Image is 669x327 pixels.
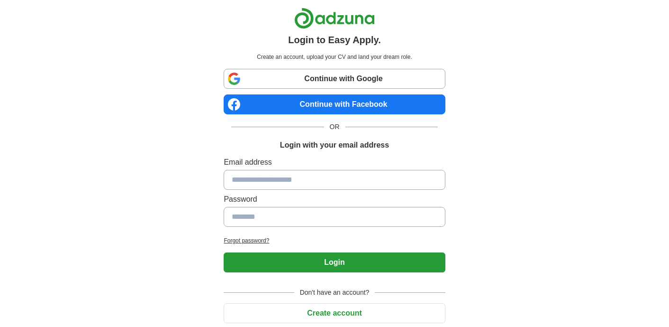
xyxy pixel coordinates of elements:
label: Email address [224,157,445,168]
span: Don't have an account? [294,288,375,298]
button: Login [224,252,445,272]
a: Forgot password? [224,236,445,245]
label: Password [224,194,445,205]
a: Continue with Facebook [224,94,445,114]
button: Create account [224,303,445,323]
p: Create an account, upload your CV and land your dream role. [226,53,443,61]
h1: Login to Easy Apply. [288,33,381,47]
a: Continue with Google [224,69,445,89]
h1: Login with your email address [280,140,389,151]
img: Adzuna logo [294,8,375,29]
a: Create account [224,309,445,317]
span: OR [324,122,345,132]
